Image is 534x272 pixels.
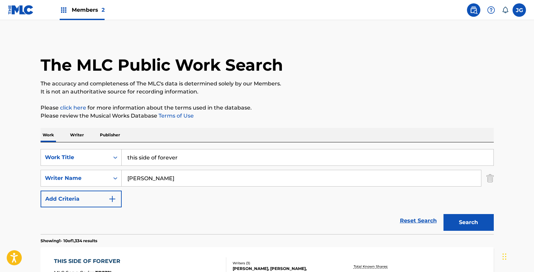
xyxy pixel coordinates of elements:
p: It is not an authoritative source for recording information. [41,88,494,96]
a: Public Search [467,3,480,17]
p: Work [41,128,56,142]
p: Writer [68,128,86,142]
div: Work Title [45,153,105,161]
div: Help [484,3,498,17]
p: Please for more information about the terms used in the database. [41,104,494,112]
img: MLC Logo [8,5,34,15]
img: help [487,6,495,14]
div: THIS SIDE OF FOREVER [54,257,124,265]
iframe: Resource Center [515,174,534,228]
button: Search [443,214,494,231]
p: Total Known Shares: [354,264,390,269]
div: Writers ( 3 ) [233,261,334,266]
a: Reset Search [397,213,440,228]
h1: The MLC Public Work Search [41,55,283,75]
p: Please review the Musical Works Database [41,112,494,120]
img: Top Rightsholders [60,6,68,14]
div: User Menu [513,3,526,17]
p: The accuracy and completeness of The MLC's data is determined solely by our Members. [41,80,494,88]
img: search [470,6,478,14]
iframe: Chat Widget [500,240,534,272]
p: Publisher [98,128,122,142]
a: click here [60,105,86,111]
a: Terms of Use [157,113,194,119]
span: Members [72,6,105,14]
p: Showing 1 - 10 of 1,334 results [41,238,97,244]
span: 2 [102,7,105,13]
div: Writer Name [45,174,105,182]
button: Add Criteria [41,191,122,207]
form: Search Form [41,149,494,234]
img: 9d2ae6d4665cec9f34b9.svg [108,195,116,203]
div: Drag [502,247,507,267]
img: Delete Criterion [486,170,494,187]
div: Notifications [502,7,509,13]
